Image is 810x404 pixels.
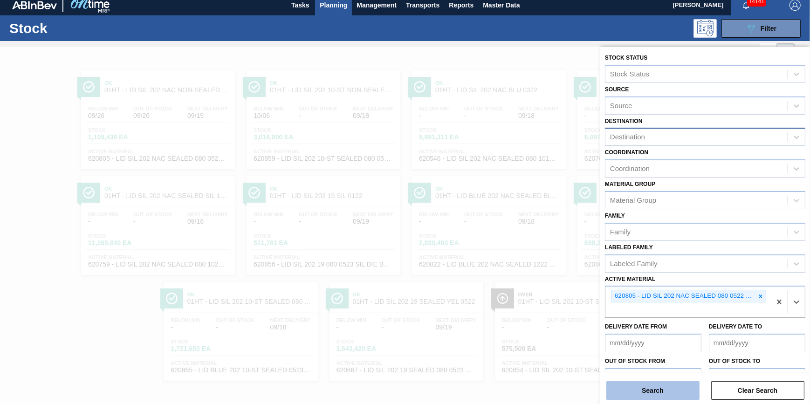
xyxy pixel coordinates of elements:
label: Destination [605,118,642,124]
div: Family [610,228,631,236]
input: mm/dd/yyyy [605,368,701,387]
label: Stock Status [605,55,647,61]
label: Active Material [605,276,655,282]
label: Out of Stock to [709,358,760,364]
label: Family [605,212,625,219]
input: mm/dd/yyyy [709,334,805,352]
div: Coordination [610,165,650,173]
div: Source [610,102,632,110]
div: Programming: no user selected [693,19,717,38]
span: Filter [761,25,776,32]
label: Delivery Date from [605,323,667,330]
label: Source [605,86,629,93]
img: TNhmsLtSVTkK8tSr43FrP2fwEKptu5GPRR3wAAAABJRU5ErkJggg== [12,1,57,9]
h1: Stock [9,23,146,34]
div: Labeled Family [610,260,658,267]
input: mm/dd/yyyy [605,334,701,352]
div: Destination [610,133,645,141]
label: Labeled Family [605,244,653,251]
button: Filter [721,19,801,38]
label: Coordination [605,149,648,156]
div: Material Group [610,196,656,204]
div: Stock Status [610,70,649,78]
div: List Vision [760,43,777,61]
label: Material Group [605,181,655,187]
label: Out of Stock from [605,358,665,364]
div: 620805 - LID SIL 202 NAC SEALED 080 0522 RED DIE [612,290,755,302]
label: Delivery Date to [709,323,762,330]
div: Card Vision [777,43,795,61]
input: mm/dd/yyyy [709,368,805,387]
